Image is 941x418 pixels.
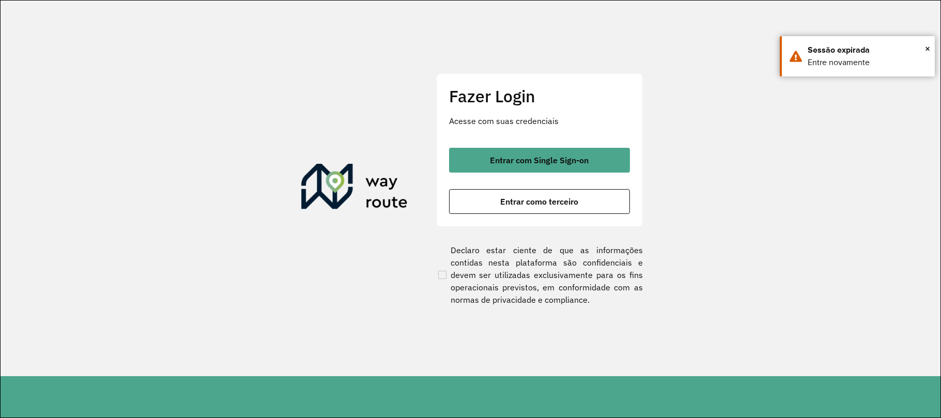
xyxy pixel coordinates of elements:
button: Close [925,41,930,56]
label: Declaro estar ciente de que as informações contidas nesta plataforma são confidenciais e devem se... [436,244,643,306]
span: Entrar como terceiro [500,197,578,206]
div: Sessão expirada [808,44,927,56]
button: button [449,189,630,214]
button: button [449,148,630,173]
h2: Fazer Login [449,86,630,106]
p: Acesse com suas credenciais [449,115,630,127]
div: Entre novamente [808,56,927,69]
span: × [925,41,930,56]
span: Entrar com Single Sign-on [490,156,589,164]
img: Roteirizador AmbevTech [301,164,408,213]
